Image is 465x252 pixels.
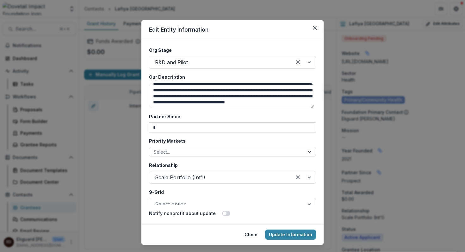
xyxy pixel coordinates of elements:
[293,172,303,182] div: Clear selected options
[149,189,312,195] label: 9-Grid
[149,210,216,217] label: Notify nonprofit about update
[141,20,324,39] header: Edit Entity Information
[293,57,303,67] div: Clear selected options
[149,74,312,80] label: Our Description
[310,23,320,33] button: Close
[241,230,261,240] button: Close
[149,162,312,169] label: Relationship
[149,113,312,120] label: Partner Since
[149,138,312,144] label: Priority Markets
[265,230,316,240] button: Update Information
[149,47,312,53] label: Org Stage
